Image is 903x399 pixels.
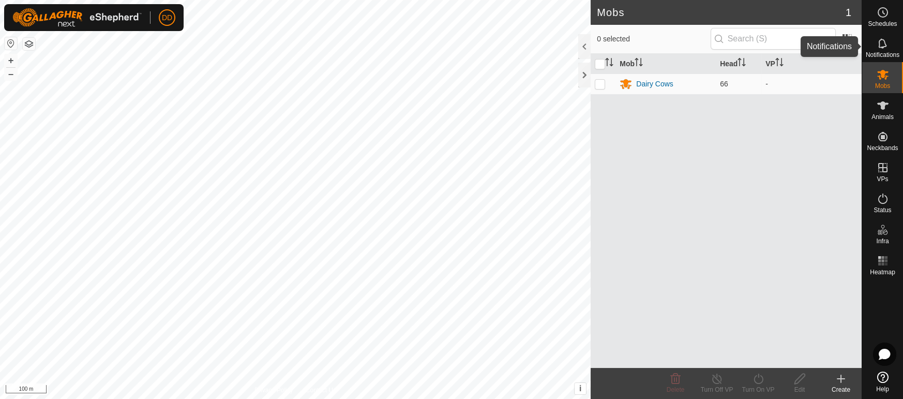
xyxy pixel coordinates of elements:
[720,80,728,88] span: 66
[5,54,17,67] button: +
[306,386,336,395] a: Contact Us
[874,207,891,213] span: Status
[254,386,293,395] a: Privacy Policy
[876,238,889,244] span: Infra
[605,60,613,68] p-sorticon: Activate to sort
[876,386,889,392] span: Help
[779,385,820,394] div: Edit
[761,73,862,94] td: -
[23,38,35,50] button: Map Layers
[597,6,846,19] h2: Mobs
[575,383,586,394] button: i
[868,21,897,27] span: Schedules
[862,367,903,396] a: Help
[738,385,779,394] div: Turn On VP
[716,54,761,74] th: Head
[5,37,17,50] button: Reset Map
[636,79,673,90] div: Dairy Cows
[162,12,172,23] span: DD
[871,114,894,120] span: Animals
[820,385,862,394] div: Create
[870,269,895,275] span: Heatmap
[667,386,685,393] span: Delete
[12,8,142,27] img: Gallagher Logo
[775,60,784,68] p-sorticon: Activate to sort
[579,384,581,393] span: i
[866,52,899,58] span: Notifications
[761,54,862,74] th: VP
[615,54,716,74] th: Mob
[5,68,17,80] button: –
[846,5,851,20] span: 1
[635,60,643,68] p-sorticon: Activate to sort
[711,28,836,50] input: Search (S)
[738,60,746,68] p-sorticon: Activate to sort
[877,176,888,182] span: VPs
[875,83,890,89] span: Mobs
[696,385,738,394] div: Turn Off VP
[867,145,898,151] span: Neckbands
[597,34,710,45] span: 0 selected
